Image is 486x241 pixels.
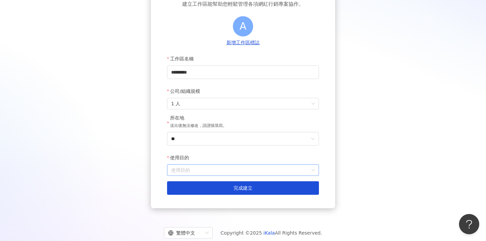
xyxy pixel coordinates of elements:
[167,181,319,195] button: 完成建立
[171,98,315,109] span: 1 人
[234,185,252,191] span: 完成建立
[264,230,275,236] a: iKala
[167,151,194,164] label: 使用目的
[168,227,202,238] div: 繁體中文
[459,214,479,234] iframe: Help Scout Beacon - Open
[224,39,262,47] button: 新增工作區標誌
[221,229,322,237] span: Copyright © 2025 All Rights Reserved.
[311,137,315,141] span: down
[170,123,227,129] p: 送出後無法修改，請謹慎填寫。
[167,52,199,65] label: 工作區名稱
[167,84,205,98] label: 公司/組織規模
[170,115,227,122] div: 所在地
[167,65,319,79] input: 工作區名稱
[240,18,247,34] span: A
